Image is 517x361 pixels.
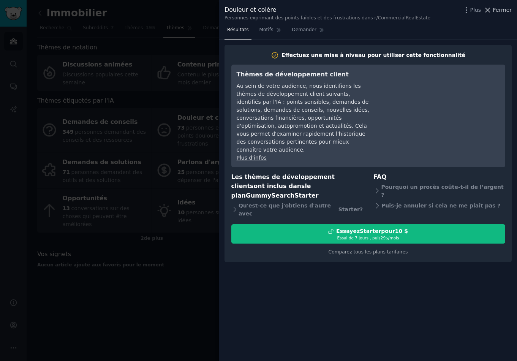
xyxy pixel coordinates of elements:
font: Au sein de votre audience, nous identifions les thèmes de développement client suivants, identifi... [237,83,370,153]
font: 10 $ [395,228,408,234]
font: Qu'est-ce que j'obtiens d'autre avec [239,203,331,217]
font: 29 [381,236,386,240]
font: sont inclus dans [250,182,305,190]
a: Motifs [257,24,284,40]
a: Comparez tous les plans tarifaires [329,249,408,255]
font: Starter [294,192,318,199]
a: Demander [289,24,327,40]
font: pour [381,228,395,234]
font: Starter [360,228,381,234]
iframe: Lecteur vidéo YouTube [386,70,500,127]
font: Les thèmes de développement client [231,173,335,190]
font: Personnes exprimant des points faibles et des frustrations dans r/CommercialRealEstate [225,15,430,21]
a: Résultats [225,24,251,40]
font: Essayez [336,228,360,234]
font: Plus [470,7,481,13]
font: Thèmes de développement client [237,71,349,78]
font: Puis-je annuler si cela ne me plaît pas ? [381,203,500,209]
font: FAQ [373,173,387,180]
font: Effectuez une mise à niveau pour utiliser cette fonctionnalité [281,52,465,58]
font: Pourquoi un procès coûte-t-il de l’argent ? [381,184,503,198]
font: le plan [231,182,311,199]
font: Demander [292,27,317,32]
font: Douleur et colère [225,6,276,13]
font: GummySearch [246,192,294,199]
font: ? [360,206,363,212]
font: Starter [338,206,360,212]
font: /mois [388,236,399,240]
font: Essai de 7 jours , puis [337,236,381,240]
font: Motifs [259,27,274,32]
a: Plus d'infos [237,155,267,161]
font: $ [386,236,388,240]
button: Plus [462,6,481,14]
button: Fermer [484,6,512,14]
button: EssayezStarterpour10 $Essai de 7 jours , puis29$/mois [231,224,505,244]
font: Résultats [227,27,249,32]
font: Fermer [493,7,512,13]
